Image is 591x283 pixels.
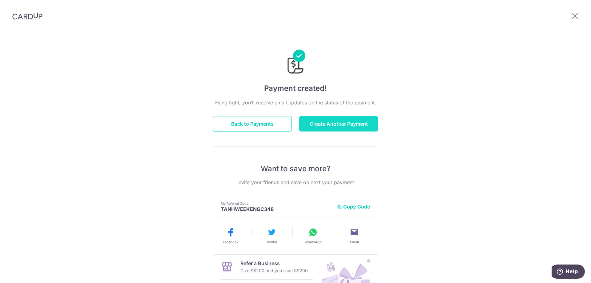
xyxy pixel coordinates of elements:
[221,201,332,206] p: My Referral Code
[337,204,370,210] button: Copy Code
[266,240,277,245] span: Twitter
[213,179,378,186] p: Invite your friends and save on next your payment
[221,206,332,212] p: TANHWEEKENGC348
[304,240,322,245] span: WhatsApp
[299,116,378,131] button: Create Another Payment
[223,240,239,245] span: Facebook
[336,227,372,245] button: Email
[212,227,249,245] button: Facebook
[240,267,308,274] p: Give S$200 and you save S$200
[213,99,378,106] p: Hang tight, you’ll receive email updates on the status of the payment.
[350,240,359,245] span: Email
[213,164,378,174] p: Want to save more?
[240,260,308,267] p: Refer a Business
[12,12,42,20] img: CardUp
[254,227,290,245] button: Twitter
[213,83,378,94] h4: Payment created!
[295,227,331,245] button: WhatsApp
[213,116,292,131] button: Back to Payments
[286,50,305,75] img: Payments
[552,265,585,280] iframe: Opens a widget where you can find more information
